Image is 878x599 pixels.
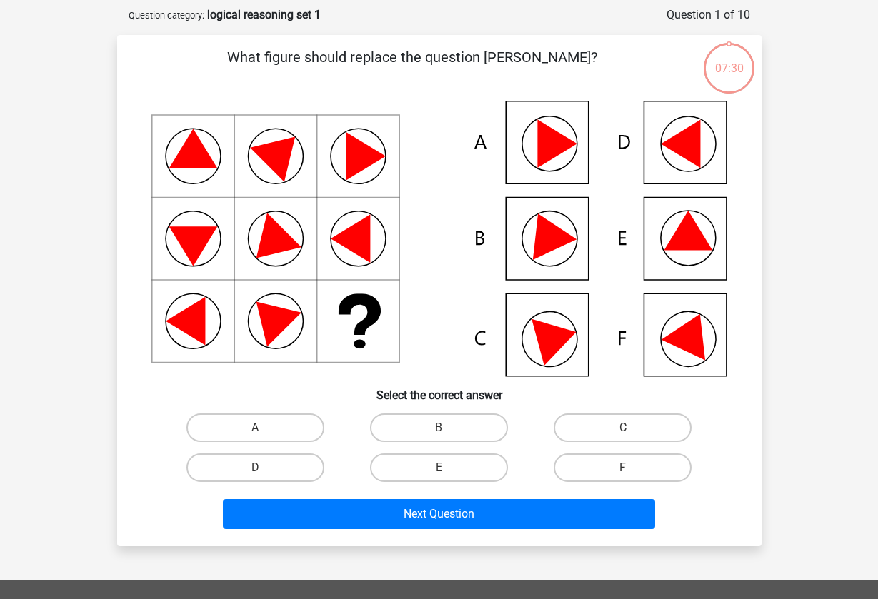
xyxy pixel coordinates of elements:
[140,377,739,402] h6: Select the correct answer
[667,6,750,24] div: Question 1 of 10
[223,499,655,529] button: Next Question
[370,453,508,482] label: E
[140,46,685,89] p: What figure should replace the question [PERSON_NAME]?
[702,41,756,77] div: 07:30
[554,413,692,442] label: C
[186,453,324,482] label: D
[207,8,321,21] strong: logical reasoning set 1
[370,413,508,442] label: B
[186,413,324,442] label: A
[129,10,204,21] small: Question category:
[554,453,692,482] label: F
